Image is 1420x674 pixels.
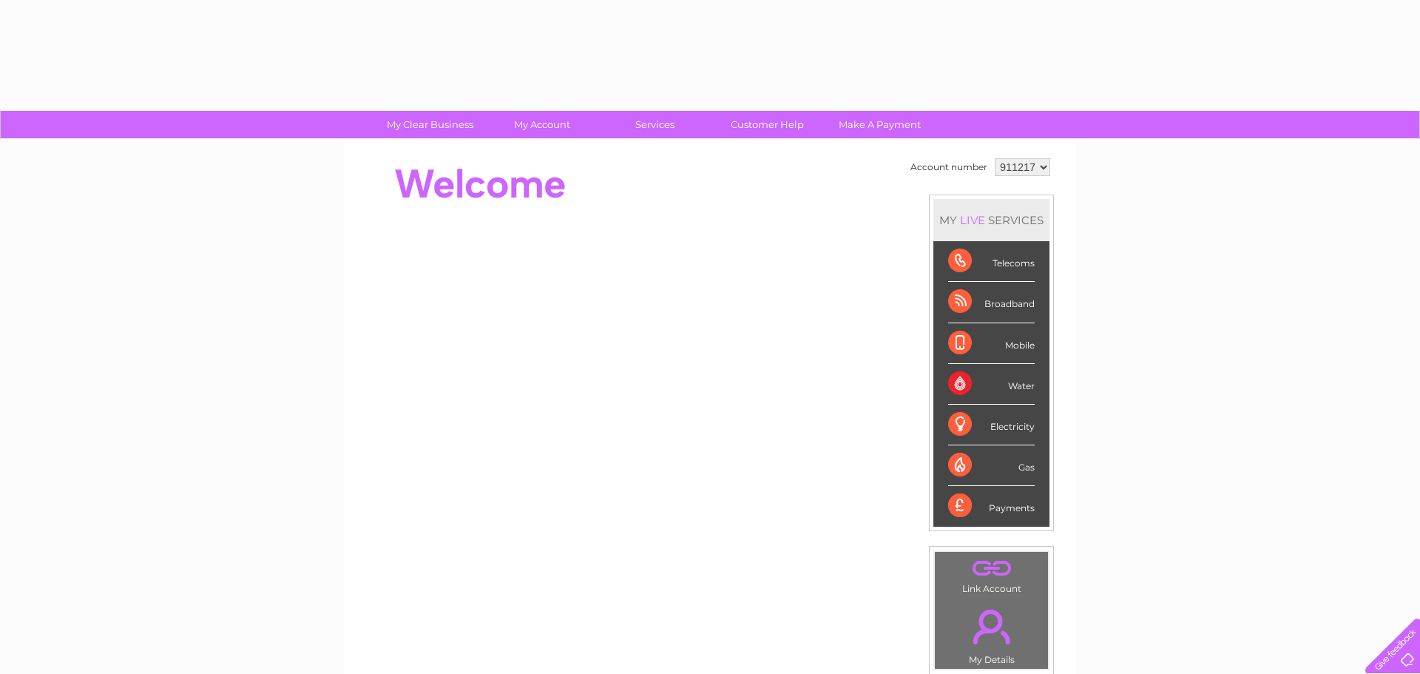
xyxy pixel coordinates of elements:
[948,282,1035,323] div: Broadband
[948,445,1035,486] div: Gas
[948,323,1035,364] div: Mobile
[948,405,1035,445] div: Electricity
[369,111,491,138] a: My Clear Business
[939,601,1044,653] a: .
[939,556,1044,582] a: .
[948,486,1035,526] div: Payments
[907,155,991,180] td: Account number
[819,111,941,138] a: Make A Payment
[594,111,716,138] a: Services
[948,241,1035,282] div: Telecoms
[933,199,1049,241] div: MY SERVICES
[948,364,1035,405] div: Water
[934,551,1049,598] td: Link Account
[934,597,1049,670] td: My Details
[957,213,988,227] div: LIVE
[706,111,828,138] a: Customer Help
[481,111,603,138] a: My Account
